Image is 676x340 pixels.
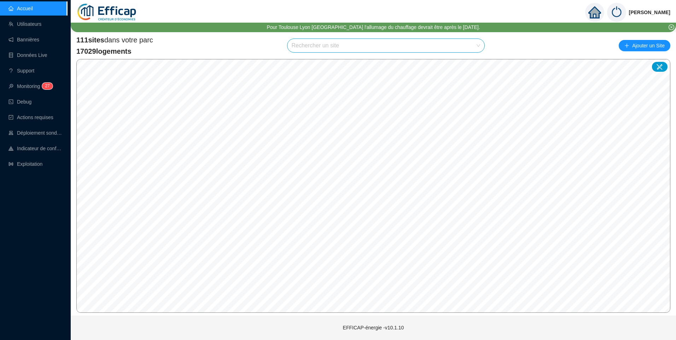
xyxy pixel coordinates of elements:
canvas: Map [77,59,670,312]
img: power [607,3,626,22]
a: heat-mapIndicateur de confort [8,146,62,151]
span: Actions requises [17,115,53,120]
span: 17029 logements [76,46,153,56]
a: homeAccueil [8,6,33,11]
span: 7 [47,83,50,88]
span: 2 [45,83,47,88]
span: close-circle [669,24,674,30]
button: Ajouter un Site [619,40,670,51]
span: home [588,6,601,19]
span: dans votre parc [76,35,153,45]
span: 111 sites [76,36,104,44]
a: codeDebug [8,99,31,105]
a: clusterDéploiement sondes [8,130,62,136]
span: [PERSON_NAME] [629,1,670,24]
span: plus [624,43,629,48]
a: databaseDonnées Live [8,52,47,58]
span: check-square [8,115,13,120]
a: monitorMonitoring27 [8,83,51,89]
a: questionSupport [8,68,34,74]
sup: 27 [42,83,52,89]
a: teamUtilisateurs [8,21,41,27]
div: Pour Toulouse Lyon [GEOGRAPHIC_DATA] l'allumage du chauffage devrait être après le [DATE]. [267,24,480,31]
a: notificationBannières [8,37,39,42]
span: Ajouter un Site [632,41,665,51]
a: slidersExploitation [8,161,42,167]
span: EFFICAP-énergie - v10.1.10 [343,325,404,330]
